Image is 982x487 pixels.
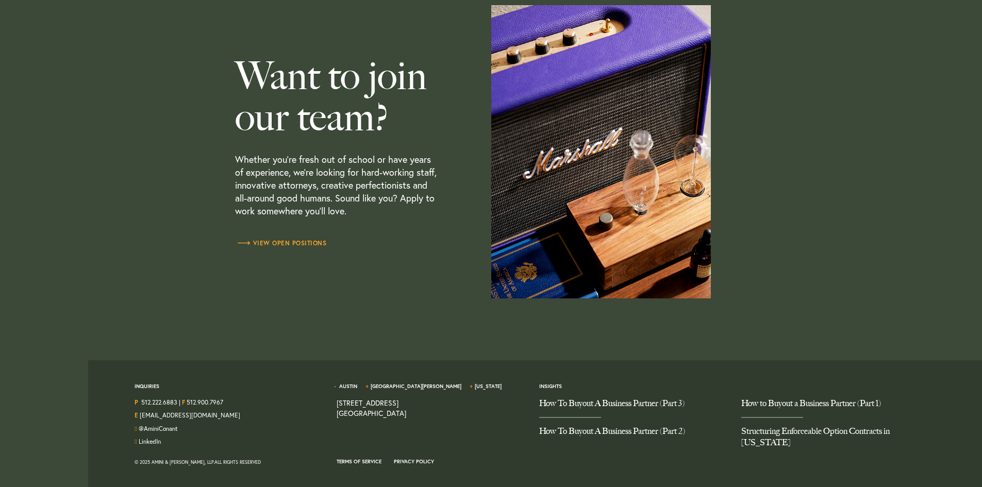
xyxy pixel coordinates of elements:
[394,458,434,465] a: Privacy Policy
[187,398,223,406] a: 512.900.7967
[539,398,726,417] a: How To Buyout A Business Partner (Part 3)
[539,383,562,390] a: Insights
[135,383,159,398] span: Inquiries
[741,398,928,417] a: How to Buyout a Business Partner (Part 1)
[135,411,138,419] strong: E
[139,425,178,432] a: Follow us on Twitter
[135,398,138,406] strong: P
[182,398,185,406] strong: F
[235,238,327,248] a: View Open Positions
[135,456,321,468] div: © 2025 Amini & [PERSON_NAME], LLP. All Rights Reserved
[141,398,177,406] a: Call us at 5122226883
[235,240,327,246] span: View Open Positions
[140,411,240,419] a: Email Us
[235,138,440,238] p: Whether you’re fresh out of school or have years of experience, we’re looking for hard-working st...
[475,383,502,390] a: [US_STATE]
[491,5,711,298] img: interstitial-team.jpg
[539,418,726,445] a: How To Buyout A Business Partner (Part 2)
[337,458,381,465] a: Terms of Service
[339,383,357,390] a: Austin
[139,438,161,445] a: Join us on LinkedIn
[179,398,180,409] span: |
[337,398,406,418] a: View on map
[371,383,461,390] a: [GEOGRAPHIC_DATA][PERSON_NAME]
[741,418,928,456] a: Structuring Enforceable Option Contracts in Texas
[235,55,440,138] h3: Want to join our team?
